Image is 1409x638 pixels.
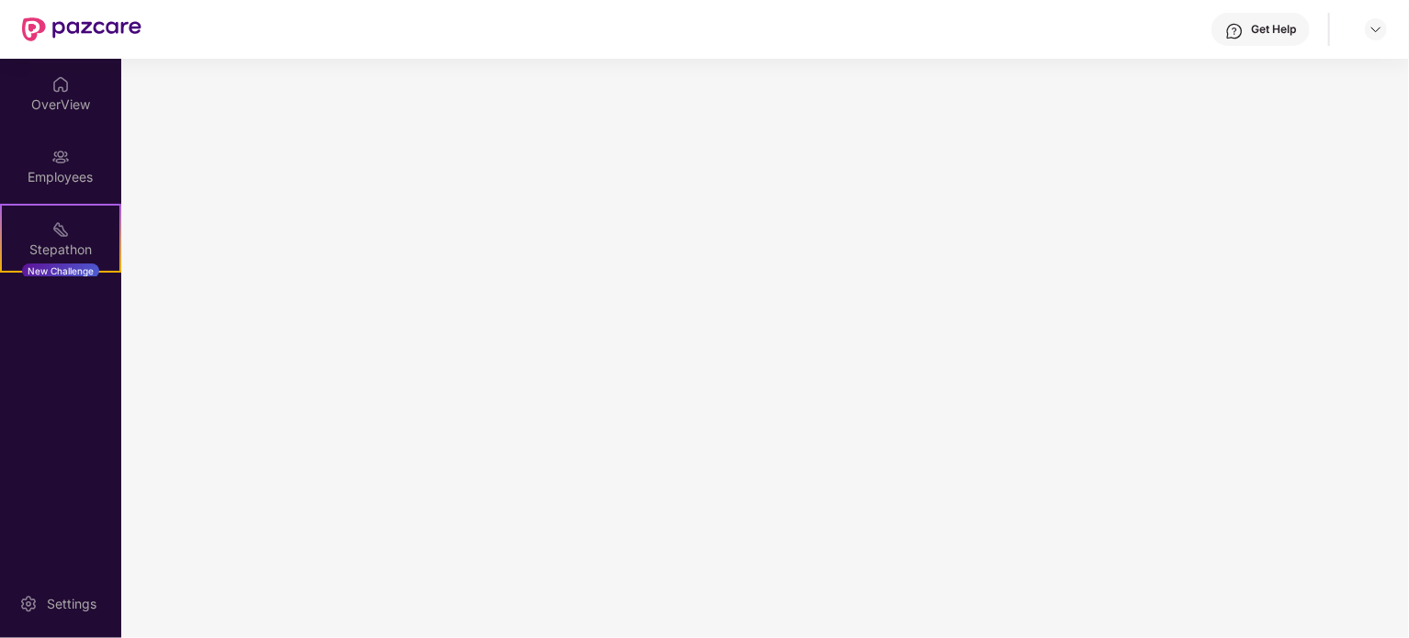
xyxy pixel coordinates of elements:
[22,263,99,278] div: New Challenge
[2,241,119,259] div: Stepathon
[41,595,102,613] div: Settings
[1369,22,1383,37] img: svg+xml;base64,PHN2ZyBpZD0iRHJvcGRvd24tMzJ4MzIiIHhtbG5zPSJodHRwOi8vd3d3LnczLm9yZy8yMDAwL3N2ZyIgd2...
[51,148,70,166] img: svg+xml;base64,PHN2ZyBpZD0iRW1wbG95ZWVzIiB4bWxucz0iaHR0cDovL3d3dy53My5vcmcvMjAwMC9zdmciIHdpZHRoPS...
[1251,22,1296,37] div: Get Help
[51,220,70,239] img: svg+xml;base64,PHN2ZyB4bWxucz0iaHR0cDovL3d3dy53My5vcmcvMjAwMC9zdmciIHdpZHRoPSIyMSIgaGVpZ2h0PSIyMC...
[51,75,70,94] img: svg+xml;base64,PHN2ZyBpZD0iSG9tZSIgeG1sbnM9Imh0dHA6Ly93d3cudzMub3JnLzIwMDAvc3ZnIiB3aWR0aD0iMjAiIG...
[19,595,38,613] img: svg+xml;base64,PHN2ZyBpZD0iU2V0dGluZy0yMHgyMCIgeG1sbnM9Imh0dHA6Ly93d3cudzMub3JnLzIwMDAvc3ZnIiB3aW...
[1225,22,1244,40] img: svg+xml;base64,PHN2ZyBpZD0iSGVscC0zMngzMiIgeG1sbnM9Imh0dHA6Ly93d3cudzMub3JnLzIwMDAvc3ZnIiB3aWR0aD...
[22,17,141,41] img: New Pazcare Logo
